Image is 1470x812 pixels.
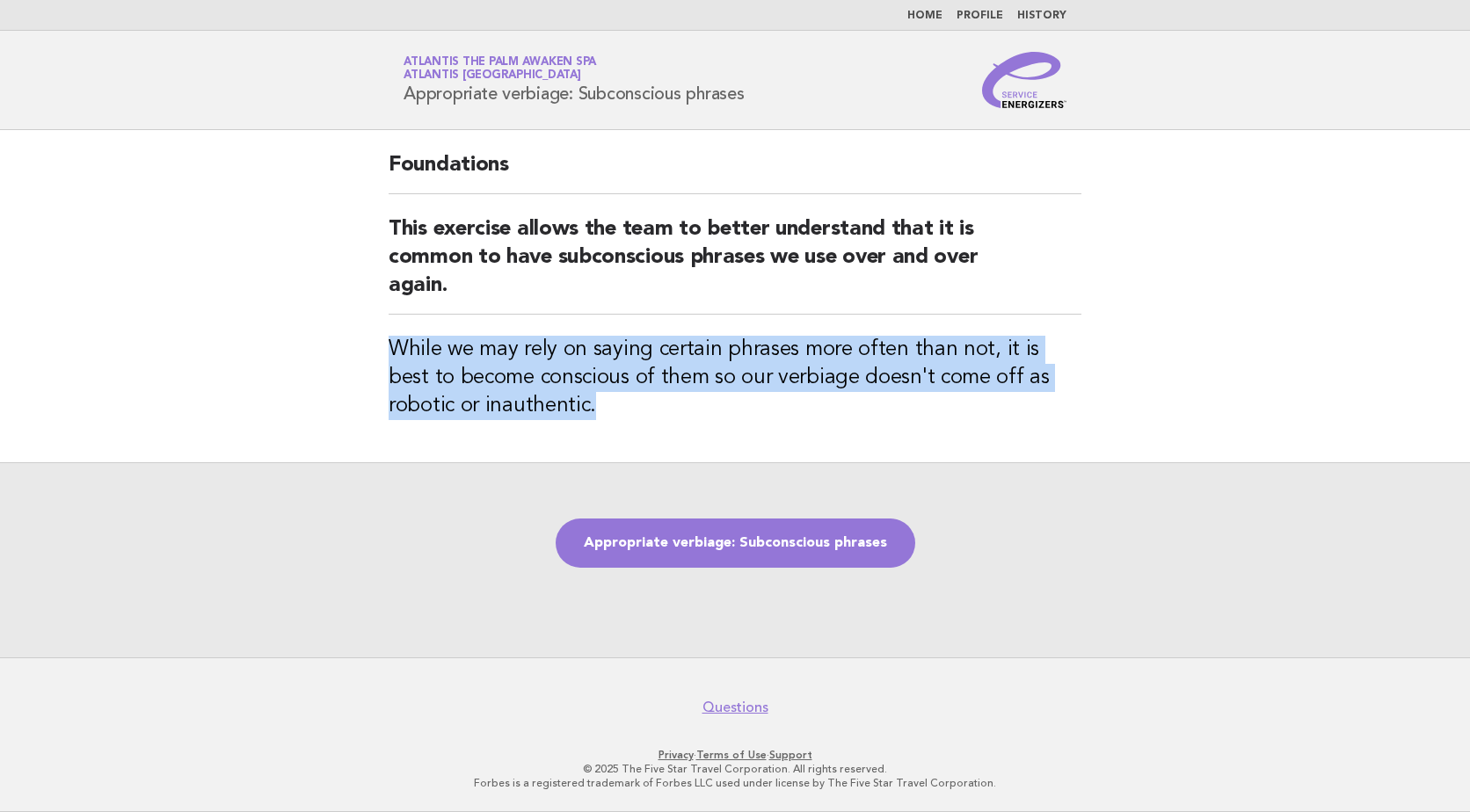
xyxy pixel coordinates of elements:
a: Home [907,11,942,21]
a: Support [769,749,812,761]
a: Atlantis The Palm Awaken SpaAtlantis [GEOGRAPHIC_DATA] [404,56,596,81]
a: Profile [957,11,1003,21]
h1: Appropriate verbiage: Subconscious phrases [404,57,745,103]
a: Privacy [659,749,694,761]
a: Questions [702,699,768,716]
img: Service Energizers [982,52,1066,108]
a: Appropriate verbiage: Subconscious phrases [556,518,915,568]
span: Atlantis [GEOGRAPHIC_DATA] [404,70,581,82]
h2: Foundations [389,151,1081,194]
p: · · [197,748,1273,762]
a: Terms of Use [696,749,767,761]
p: © 2025 The Five Star Travel Corporation. All rights reserved. [197,762,1273,776]
a: History [1017,11,1066,21]
p: Forbes is a registered trademark of Forbes LLC used under license by The Five Star Travel Corpora... [197,776,1273,790]
h2: This exercise allows the team to better understand that it is common to have subconscious phrases... [389,215,1081,315]
h3: While we may rely on saying certain phrases more often than not, it is best to become conscious o... [389,336,1081,420]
